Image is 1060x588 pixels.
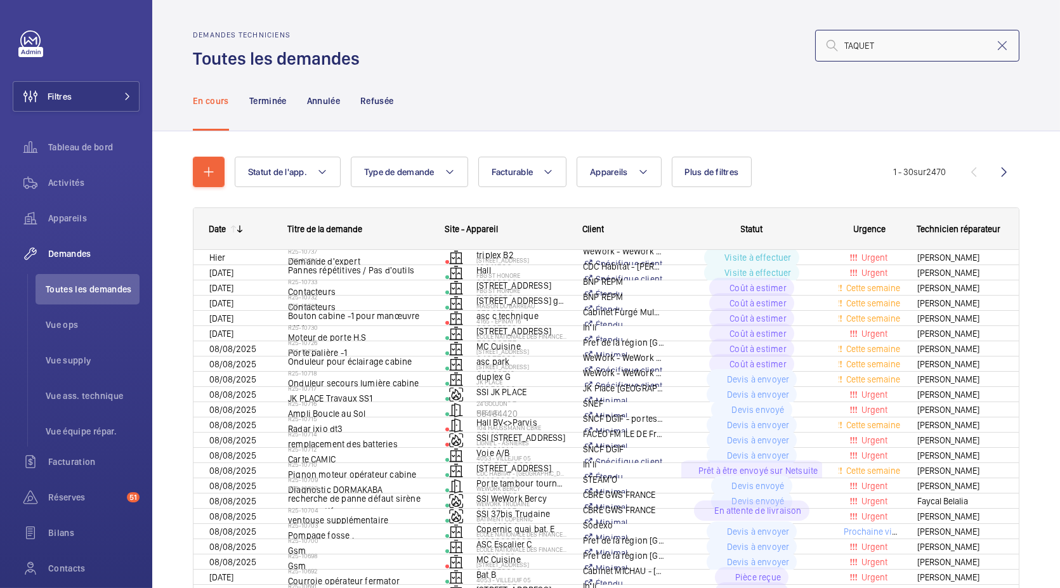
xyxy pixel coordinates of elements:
[583,458,665,471] p: In'li
[48,176,140,189] span: Activités
[913,167,926,177] span: sur
[13,81,140,112] button: Filtres
[209,496,256,506] span: 08/08/2025
[476,576,566,584] p: 4053 - VILLEJUIF 05
[48,562,140,575] span: Contacts
[917,281,1004,295] span: [PERSON_NAME]
[917,388,1004,402] span: [PERSON_NAME]
[46,283,140,296] span: Toutes les demandes
[741,224,763,234] span: Statut
[249,95,287,107] p: Terminée
[860,572,888,582] span: Urgent
[209,268,233,278] span: [DATE]
[583,488,665,501] p: CBRE GWS FRANCE
[917,342,1004,356] span: [PERSON_NAME]
[209,526,256,537] span: 08/08/2025
[583,382,665,395] p: JK Place [GEOGRAPHIC_DATA]
[893,167,946,176] span: 1 - 30 2470
[917,224,1000,234] span: Technicien réparateur
[860,435,888,445] span: Urgent
[476,469,566,477] p: CDC HABITAT - [GEOGRAPHIC_DATA][PERSON_NAME]
[46,354,140,367] span: Vue supply
[917,540,1004,554] span: [PERSON_NAME]
[46,318,140,331] span: Vue ops
[917,418,1004,432] span: [PERSON_NAME]
[476,302,566,310] p: Maison du Barreau
[476,546,566,553] p: Ecole Nationale des finances publiques - Noisiel
[492,167,533,177] span: Facturable
[917,494,1004,508] span: Faycal Belalia
[860,405,888,415] span: Urgent
[209,329,233,339] span: [DATE]
[917,403,1004,417] span: [PERSON_NAME]
[583,565,665,577] p: Cabinet MICHAU - [PERSON_NAME]
[445,224,498,234] span: Site - Appareil
[48,212,140,225] span: Appareils
[209,511,256,521] span: 08/08/2025
[860,389,888,400] span: Urgent
[582,224,604,234] span: Client
[288,348,429,355] h2: R25-10725
[193,47,367,70] h1: Toutes les demandes
[476,363,566,370] p: [STREET_ADDRESS]
[287,224,362,234] span: Titre de la demande
[48,455,140,468] span: Facturation
[583,367,665,379] p: WeWork - WeWork Exploitation
[685,167,739,177] span: Plus de filtres
[844,420,901,430] span: Cette semaine
[860,481,888,491] span: Urgent
[917,479,1004,493] span: [PERSON_NAME]
[209,313,233,323] span: [DATE]
[209,420,256,430] span: 08/08/2025
[917,509,1004,523] span: [PERSON_NAME]
[844,374,901,384] span: Cette semaine
[476,256,566,264] p: [STREET_ADDRESS]
[860,329,888,339] span: Urgent
[583,412,665,425] p: SNCF DGIF - portes automatiques
[48,247,140,260] span: Demandes
[583,351,665,364] p: WeWork - WeWork Exploitation
[476,408,566,416] p: MEE (LE)
[288,302,429,310] h2: R25-10731
[860,557,888,567] span: Urgent
[860,268,888,278] span: Urgent
[209,359,256,369] span: 08/08/2025
[844,344,901,354] span: Cette semaine
[583,306,665,318] p: Cabinet Furgé Mulhauser - [PERSON_NAME]
[209,450,256,461] span: 08/08/2025
[364,167,435,177] span: Type de demande
[307,95,340,107] p: Annulée
[917,525,1004,539] span: [PERSON_NAME]
[583,473,665,486] p: STEAM'O
[209,405,256,415] span: 08/08/2025
[672,157,752,187] button: Plus de filtres
[917,372,1004,386] span: [PERSON_NAME]
[288,485,429,492] h2: R25-10707
[209,389,256,400] span: 08/08/2025
[860,496,888,506] span: Urgent
[917,311,1004,325] span: [PERSON_NAME]
[844,298,901,308] span: Cette semaine
[209,252,225,263] span: Hier
[583,519,665,532] p: Sodexo
[917,555,1004,569] span: [PERSON_NAME]
[476,424,566,431] p: 104 Haussmann CBRE
[714,504,801,517] p: En attente de livraison
[917,296,1004,310] span: [PERSON_NAME]
[583,336,665,349] p: Pref de la région [GEOGRAPHIC_DATA]
[478,157,567,187] button: Facturable
[583,397,665,410] p: SNEF
[127,492,140,502] span: 51
[815,30,1019,62] input: Chercher par numéro demande ou de devis
[235,157,341,187] button: Statut de l'app.
[476,454,566,462] p: 4053 - VILLEJUIF 05
[476,332,566,340] p: Ecole Nationale des finances publiques - Noisiel
[209,298,233,308] span: [DATE]
[209,481,256,491] span: 08/08/2025
[48,141,140,154] span: Tableau de bord
[46,389,140,402] span: Vue ass. technique
[917,266,1004,280] span: [PERSON_NAME]
[209,572,233,582] span: [DATE]
[583,291,665,303] p: BNP REPM
[46,425,140,438] span: Vue équipe répar.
